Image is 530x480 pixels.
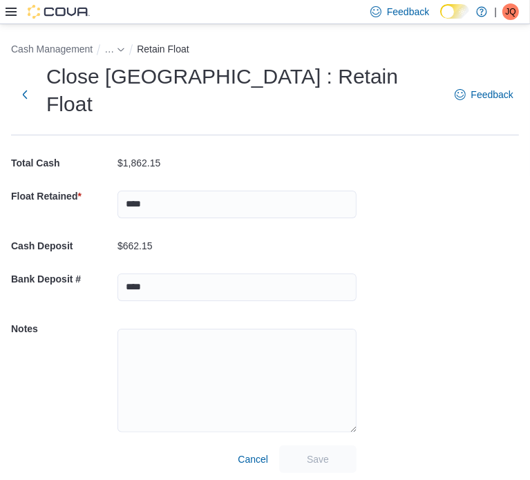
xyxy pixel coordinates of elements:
a: Feedback [449,81,519,108]
h1: Close [GEOGRAPHIC_DATA] : Retain Float [46,63,440,118]
button: Save [279,445,357,473]
span: Save [307,452,329,466]
svg: - Clicking this button will toggle a popover dialog. [117,46,125,54]
span: Cancel [238,452,268,466]
div: Jessica Quenneville [502,3,519,20]
button: Next [11,81,38,108]
p: $662.15 [117,240,153,251]
button: See collapsed breadcrumbs - Clicking this button will toggle a popover dialog. [104,44,125,55]
h5: Total Cash [11,149,115,177]
img: Cova [28,5,90,19]
button: Cancel [232,445,274,473]
h5: Float Retained [11,182,115,210]
button: Retain Float [137,44,189,55]
nav: An example of EuiBreadcrumbs [11,41,519,60]
h5: Bank Deposit # [11,265,115,293]
span: Feedback [471,88,513,102]
h5: Cash Deposit [11,232,115,260]
h5: Notes [11,315,115,343]
span: Feedback [387,5,429,19]
span: JQ [505,3,515,20]
p: $1,862.15 [117,157,160,169]
p: | [494,3,497,20]
span: See collapsed breadcrumbs [104,44,114,55]
input: Dark Mode [440,4,469,19]
button: Cash Management [11,44,93,55]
